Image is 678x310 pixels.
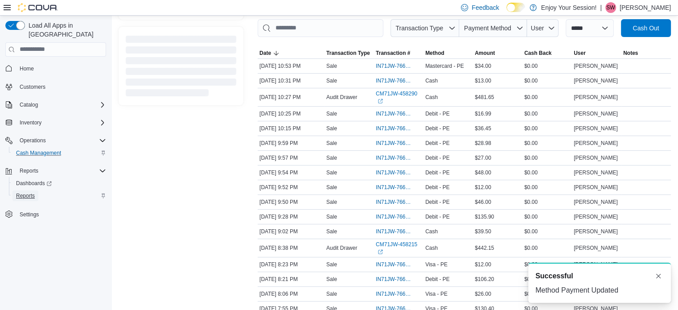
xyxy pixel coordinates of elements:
span: IN71JW-7661466 [376,184,413,191]
button: Catalog [2,99,110,111]
div: [DATE] 10:31 PM [258,75,325,86]
span: Debit - PE [425,169,450,176]
span: IN71JW-7661498 [376,140,413,147]
span: Reports [12,190,106,201]
button: Customers [2,80,110,93]
span: Catalog [20,101,38,108]
span: Catalog [16,99,106,110]
span: [PERSON_NAME] [574,154,618,161]
span: Operations [16,135,106,146]
span: $135.90 [475,213,494,220]
div: $0.00 [522,123,572,134]
a: Home [16,63,37,74]
span: Cash Management [16,149,61,157]
span: [PERSON_NAME] [574,244,618,252]
button: IN71JW-7661471 [376,167,422,178]
div: [DATE] 9:52 PM [258,182,325,193]
button: Catalog [16,99,41,110]
div: $0.00 [522,61,572,71]
button: Transaction Type [390,19,459,37]
div: Sarah Wilson [605,2,616,13]
p: Audit Drawer [326,94,357,101]
button: Inventory [16,117,45,128]
svg: External link [378,99,383,104]
button: Transaction # [374,48,423,58]
button: IN71JW-7661546 [376,123,422,134]
span: Reports [16,165,106,176]
div: [DATE] 9:54 PM [258,167,325,178]
button: Reports [2,165,110,177]
span: $39.50 [475,228,491,235]
p: | [600,2,602,13]
span: $28.98 [475,140,491,147]
p: Audit Drawer [326,244,357,252]
input: Dark Mode [506,3,525,12]
a: Customers [16,82,49,92]
button: Reports [16,165,42,176]
div: [DATE] 9:28 PM [258,211,325,222]
span: Cash [425,244,438,252]
span: $46.00 [475,198,491,206]
button: IN71JW-7661456 [376,197,422,207]
div: $0.00 [522,108,572,119]
button: Date [258,48,325,58]
span: Cash Out [633,24,659,33]
button: Cash Back [522,48,572,58]
button: IN71JW-7660952 [376,259,422,270]
p: Sale [326,184,337,191]
span: Settings [20,211,39,218]
button: Cash Management [9,147,110,159]
span: $12.00 [475,184,491,191]
button: Settings [2,207,110,220]
div: [DATE] 9:59 PM [258,138,325,149]
span: [PERSON_NAME] [574,198,618,206]
span: Successful [535,271,573,281]
button: Operations [16,135,49,146]
span: Debit - PE [425,125,450,132]
div: [DATE] 9:50 PM [258,197,325,207]
div: $0.00 [522,243,572,253]
span: IN71JW-7661456 [376,198,413,206]
button: IN71JW-7661489 [376,153,422,163]
div: [DATE] 8:38 PM [258,243,325,253]
div: [DATE] 10:15 PM [258,123,325,134]
span: Debit - PE [425,184,450,191]
span: Dashboards [12,178,106,189]
span: IN71JW-7661676 [376,62,413,70]
span: Payment Method [464,25,511,32]
button: IN71JW-7661355 [376,211,422,222]
span: Amount [475,50,495,57]
p: Enjoy Your Session! [541,2,597,13]
span: Reports [16,192,35,199]
span: $13.00 [475,77,491,84]
span: Inventory [20,119,41,126]
span: IN71JW-7661471 [376,169,413,176]
button: Transaction Type [325,48,374,58]
div: [DATE] 8:06 PM [258,289,325,299]
button: Notes [621,48,671,58]
span: $26.00 [475,290,491,298]
button: Payment Method [459,19,527,37]
span: Settings [16,208,106,219]
p: Sale [326,261,337,268]
a: CM71JW-458215External link [376,241,422,255]
span: Debit - PE [425,213,450,220]
button: Operations [2,134,110,147]
span: IN71JW-7660827 [376,290,413,298]
span: [PERSON_NAME] [574,213,618,220]
span: Cash Back [524,50,551,57]
p: Sale [326,140,337,147]
span: IN71JW-7661207 [376,228,413,235]
div: $0.00 [522,182,572,193]
p: Sale [326,228,337,235]
span: Load All Apps in [GEOGRAPHIC_DATA] [25,21,106,39]
span: Visa - PE [425,290,448,298]
span: Cash [425,94,438,101]
p: Sale [326,110,337,117]
p: Sale [326,213,337,220]
button: Method [423,48,473,58]
button: Home [2,62,110,75]
a: Cash Management [12,148,65,158]
button: Reports [9,190,110,202]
